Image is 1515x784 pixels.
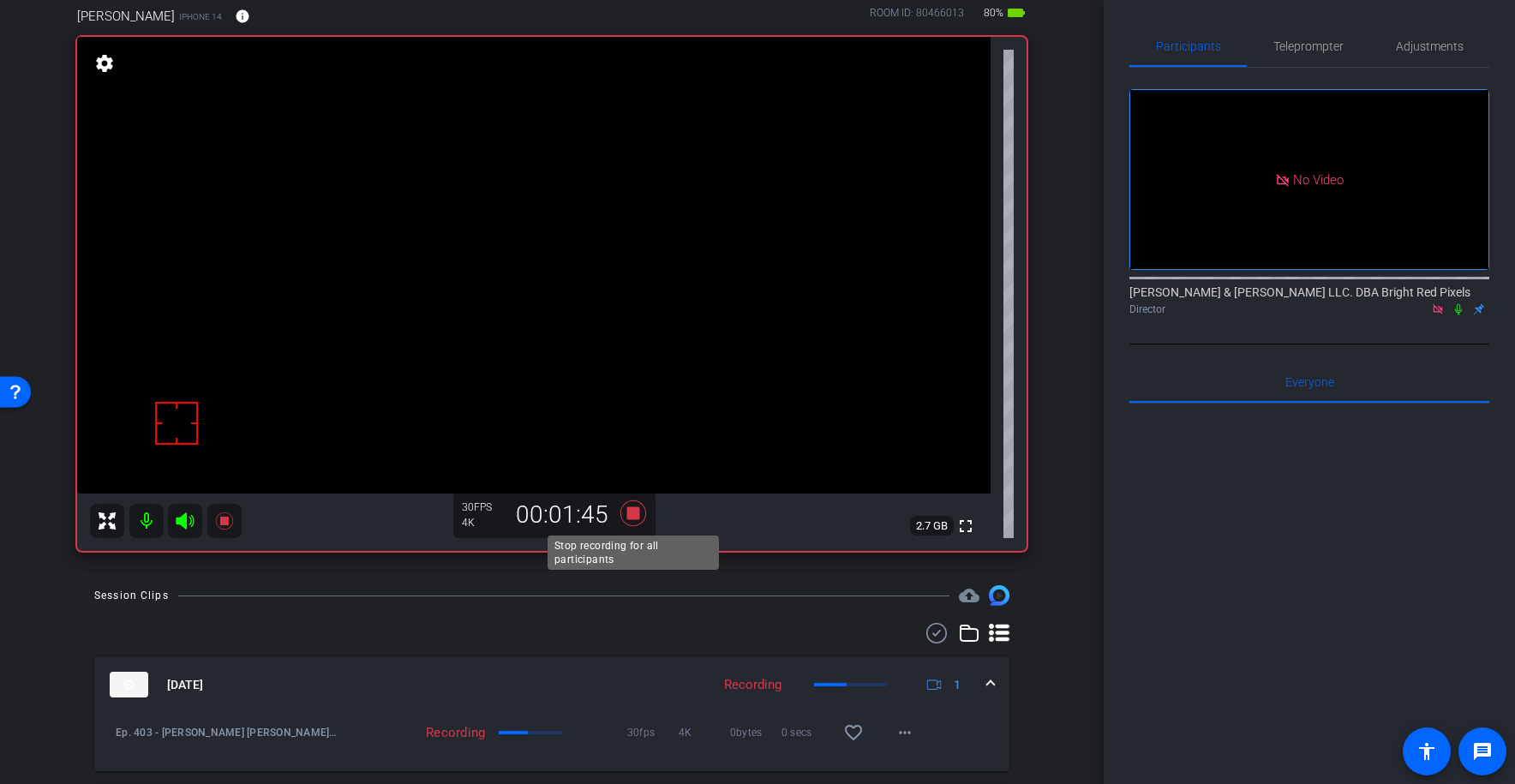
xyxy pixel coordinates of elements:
img: Session clips [989,585,1009,606]
div: Recording [716,675,790,695]
img: thumb-nail [110,672,148,697]
span: [PERSON_NAME] [77,7,175,26]
mat-icon: favorite_border [843,722,864,743]
span: Destinations for your clips [959,585,979,606]
div: Director [1129,302,1489,317]
span: Ep. 403 - [PERSON_NAME] [PERSON_NAME]-[PERSON_NAME]-2025-09-05-11-08-56-243-0 [116,724,338,741]
span: 30fps [627,724,679,741]
span: 4K [679,724,730,741]
div: 00:01:45 [505,500,620,530]
span: FPS [474,501,492,513]
div: [PERSON_NAME] & [PERSON_NAME] LLC. DBA Bright Red Pixels [1129,284,1489,317]
span: [DATE] [167,676,203,694]
mat-icon: info [235,9,250,24]
span: 1 [954,676,961,694]
div: 30 [462,500,505,514]
mat-icon: cloud_upload [959,585,979,606]
mat-icon: battery_std [1006,3,1027,23]
span: 0 secs [781,724,833,741]
mat-icon: message [1472,741,1493,762]
span: Participants [1156,40,1221,52]
span: Adjustments [1396,40,1464,52]
mat-expansion-panel-header: thumb-nail[DATE]Recording1 [94,657,1009,712]
span: 2.7 GB [910,516,954,536]
mat-icon: settings [93,53,117,74]
span: Everyone [1285,376,1334,388]
span: Teleprompter [1273,40,1344,52]
mat-icon: accessibility [1416,741,1437,762]
div: Recording [338,724,494,741]
span: 0bytes [730,724,781,741]
div: Stop recording for all participants [548,536,719,570]
mat-icon: more_horiz [895,722,915,743]
div: ROOM ID: 80466013 [870,5,964,30]
mat-icon: fullscreen [955,516,976,536]
div: thumb-nail[DATE]Recording1 [94,712,1009,771]
span: iPhone 14 [179,10,222,23]
div: Session Clips [94,587,169,604]
span: No Video [1293,171,1344,187]
div: 4K [462,516,505,530]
